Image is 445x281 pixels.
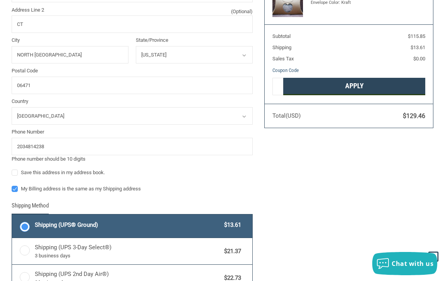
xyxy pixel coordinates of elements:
[220,221,241,230] span: $13.61
[12,67,253,75] label: Postal Code
[12,201,49,214] legend: Shipping Method
[12,170,253,176] label: Save this address in my address book.
[403,112,425,120] span: $129.46
[35,252,221,260] span: 3 business days
[272,112,301,119] span: Total (USD)
[12,98,253,105] label: Country
[136,36,253,44] label: State/Province
[372,252,437,275] button: Chat with us
[12,128,253,136] label: Phone Number
[272,45,291,50] span: Shipping
[231,8,253,15] small: (Optional)
[408,33,425,39] span: $115.85
[272,67,299,73] a: Coupon Code
[272,56,294,62] span: Sales Tax
[220,247,241,256] span: $21.37
[272,78,283,95] input: Gift Certificate or Coupon Code
[35,243,221,259] span: Shipping (UPS 3-Day Select®)
[12,155,253,163] div: Phone number should be 10 digits
[283,78,426,95] button: Apply
[392,259,433,268] span: Chat with us
[272,33,291,39] span: Subtotal
[12,6,253,14] label: Address Line 2
[35,221,221,230] span: Shipping (UPS® Ground)
[413,56,425,62] span: $0.00
[12,36,128,44] label: City
[411,45,425,50] span: $13.61
[12,186,253,192] label: My Billing address is the same as my Shipping address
